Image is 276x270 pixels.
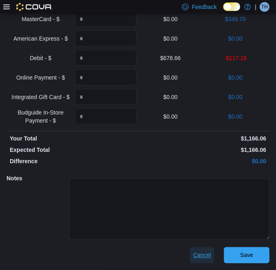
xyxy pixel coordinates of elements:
[260,2,269,12] div: Toni Howell
[140,15,202,23] p: $0.00
[10,146,137,154] p: Expected Total
[10,35,72,43] p: American Express - $
[75,69,137,86] input: Quantity
[75,11,137,27] input: Quantity
[204,15,266,23] p: $349.70
[140,112,202,121] p: $0.00
[10,158,137,166] p: Difference
[140,35,202,43] p: $0.00
[10,54,72,62] p: Debit - $
[240,251,253,259] span: Save
[75,30,137,47] input: Quantity
[224,247,269,264] button: Save
[140,135,267,143] p: $1,166.06
[223,2,240,11] input: Dark Mode
[204,35,266,43] p: $0.00
[192,3,217,11] span: Feedback
[75,89,137,105] input: Quantity
[10,93,72,101] p: Integrated Gift Card - $
[204,73,266,82] p: $0.00
[204,54,266,62] p: -$117.18
[140,54,202,62] p: $678.66
[10,73,72,82] p: Online Payment - $
[140,93,202,101] p: $0.00
[75,108,137,125] input: Quantity
[140,158,267,166] p: $0.00
[190,247,214,264] button: Cancel
[255,2,256,12] p: |
[193,251,211,259] span: Cancel
[7,171,67,187] h5: Notes
[10,135,137,143] p: Your Total
[10,108,72,125] p: Budguide In-Store Payment - $
[204,112,266,121] p: $0.00
[16,3,52,11] img: Cova
[261,2,268,12] span: TH
[75,50,137,66] input: Quantity
[140,73,202,82] p: $0.00
[140,146,267,154] p: $1,166.06
[10,15,72,23] p: MasterCard - $
[204,93,266,101] p: $0.00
